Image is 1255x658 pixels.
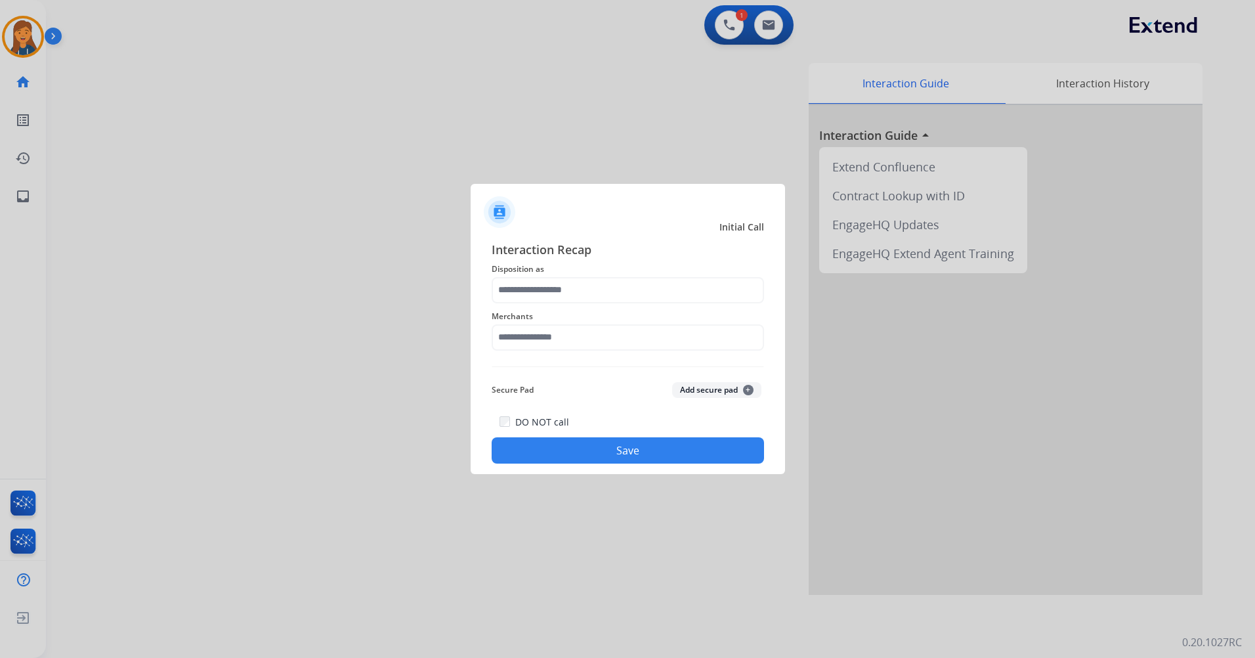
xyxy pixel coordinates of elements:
span: Disposition as [492,261,764,277]
span: Interaction Recap [492,240,764,261]
label: DO NOT call [515,416,569,429]
img: contactIcon [484,196,515,228]
span: Merchants [492,309,764,324]
p: 0.20.1027RC [1182,634,1242,650]
span: + [743,385,754,395]
span: Initial Call [719,221,764,234]
img: contact-recap-line.svg [492,366,764,367]
span: Secure Pad [492,382,534,398]
button: Add secure pad+ [672,382,761,398]
button: Save [492,437,764,464]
